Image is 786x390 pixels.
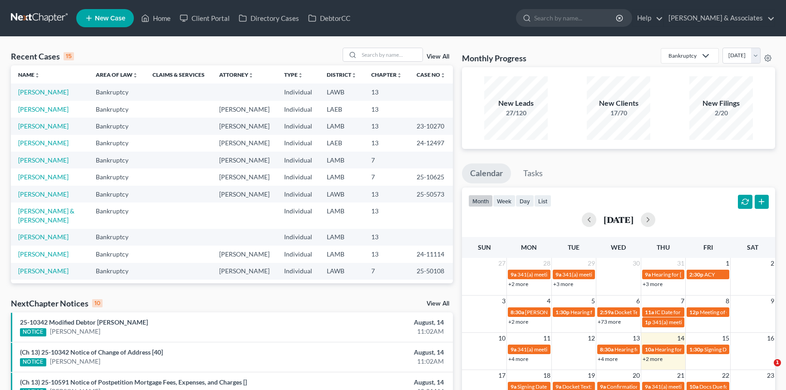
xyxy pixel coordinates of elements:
[88,101,145,118] td: Bankruptcy
[721,333,730,344] span: 15
[703,243,713,251] span: Fri
[284,71,303,78] a: Typeunfold_more
[611,243,626,251] span: Wed
[511,271,516,278] span: 9a
[409,263,453,280] td: 25-50108
[725,258,730,269] span: 1
[587,370,596,381] span: 19
[88,135,145,152] td: Bankruptcy
[20,358,46,366] div: NOTICE
[508,281,528,287] a: +2 more
[11,51,74,62] div: Recent Cases
[632,370,641,381] span: 20
[664,10,775,26] a: [PERSON_NAME] & Associates
[468,195,493,207] button: month
[600,383,606,390] span: 9a
[598,355,618,362] a: +4 more
[614,309,744,316] span: Docket Text: for [PERSON_NAME] & [PERSON_NAME]
[88,186,145,202] td: Bankruptcy
[652,383,739,390] span: 341(a) meeting for [PERSON_NAME]
[409,280,453,296] td: 25-10342
[18,122,69,130] a: [PERSON_NAME]
[212,101,277,118] td: [PERSON_NAME]
[319,280,364,296] td: LAMB
[542,258,551,269] span: 28
[212,263,277,280] td: [PERSON_NAME]
[721,370,730,381] span: 22
[309,348,444,357] div: August, 14
[517,346,605,353] span: 341(a) meeting for [PERSON_NAME]
[657,243,670,251] span: Thu
[515,163,551,183] a: Tasks
[562,271,650,278] span: 341(a) meeting for [PERSON_NAME]
[319,246,364,262] td: LAMB
[525,309,582,316] span: [PERSON_NAME] - Trial
[364,135,409,152] td: 13
[319,118,364,134] td: LAMB
[18,267,69,275] a: [PERSON_NAME]
[676,370,685,381] span: 21
[511,383,516,390] span: 9a
[234,10,304,26] a: Directory Cases
[774,359,781,366] span: 1
[587,98,650,109] div: New Clients
[88,152,145,168] td: Bankruptcy
[689,109,753,118] div: 2/20
[277,229,319,246] td: Individual
[587,333,596,344] span: 12
[88,202,145,228] td: Bankruptcy
[497,258,506,269] span: 27
[319,135,364,152] td: LAEB
[645,319,651,326] span: 1p
[309,327,444,336] div: 11:02AM
[18,105,69,113] a: [PERSON_NAME]
[409,135,453,152] td: 24-12497
[319,229,364,246] td: LAMB
[600,346,614,353] span: 8:30a
[652,271,722,278] span: Hearing for [PERSON_NAME]
[20,378,247,386] a: (Ch 13) 25-10591 Notice of Postpetition Mortgage Fees, Expenses, and Charges []
[212,280,277,296] td: [PERSON_NAME]
[327,71,357,78] a: Districtunfold_more
[643,281,663,287] a: +3 more
[88,229,145,246] td: Bankruptcy
[364,84,409,100] td: 13
[542,333,551,344] span: 11
[689,383,698,390] span: 10a
[643,355,663,362] a: +2 more
[676,258,685,269] span: 31
[20,328,46,336] div: NOTICE
[409,246,453,262] td: 24-11114
[555,383,561,390] span: 9a
[645,346,654,353] span: 10a
[587,109,650,118] div: 17/70
[766,333,775,344] span: 16
[88,118,145,134] td: Bankruptcy
[676,333,685,344] span: 14
[652,319,740,326] span: 341(a) meeting for [PERSON_NAME]
[371,71,402,78] a: Chapterunfold_more
[212,152,277,168] td: [PERSON_NAME]
[359,48,422,61] input: Search by name...
[364,186,409,202] td: 13
[364,168,409,185] td: 7
[546,296,551,306] span: 4
[570,309,689,316] span: Hearing for [PERSON_NAME] & [PERSON_NAME]
[277,84,319,100] td: Individual
[699,383,774,390] span: Docs Due for [PERSON_NAME]
[521,243,537,251] span: Mon
[364,229,409,246] td: 13
[20,318,148,326] a: 25-10342 Modified Debtor [PERSON_NAME]
[18,207,74,224] a: [PERSON_NAME] & [PERSON_NAME]
[770,258,775,269] span: 2
[689,346,703,353] span: 1:30p
[417,71,446,78] a: Case Nounfold_more
[18,156,69,164] a: [PERSON_NAME]
[600,309,614,316] span: 2:59a
[18,173,69,181] a: [PERSON_NAME]
[18,250,69,258] a: [PERSON_NAME]
[562,383,644,390] span: Docket Text: for [PERSON_NAME]
[248,73,254,78] i: unfold_more
[508,355,528,362] a: +4 more
[34,73,40,78] i: unfold_more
